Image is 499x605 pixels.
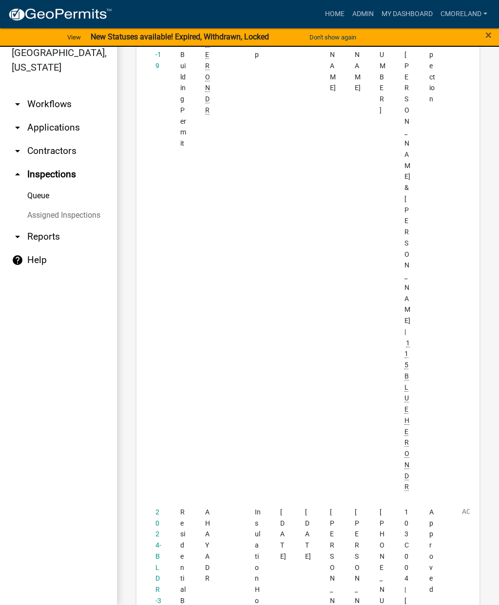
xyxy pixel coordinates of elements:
[205,508,210,583] span: AHAYA DR
[429,508,434,593] span: Approved
[321,5,348,23] a: Home
[437,5,491,23] a: cmoreland
[12,231,23,243] i: arrow_drop_down
[12,122,23,133] i: arrow_drop_down
[378,5,437,23] a: My Dashboard
[280,508,286,560] span: 08/18/2025
[485,28,492,42] span: ×
[12,169,23,180] i: arrow_drop_up
[91,32,269,41] strong: New Statuses available! Expired, Withdrawn, Locked
[12,254,23,266] i: help
[305,507,311,562] div: [DATE]
[63,29,85,45] a: View
[348,5,378,23] a: Admin
[454,507,494,531] button: Action
[306,29,360,45] button: Don't show again
[12,98,23,110] i: arrow_drop_down
[485,29,492,41] button: Close
[12,145,23,157] i: arrow_drop_down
